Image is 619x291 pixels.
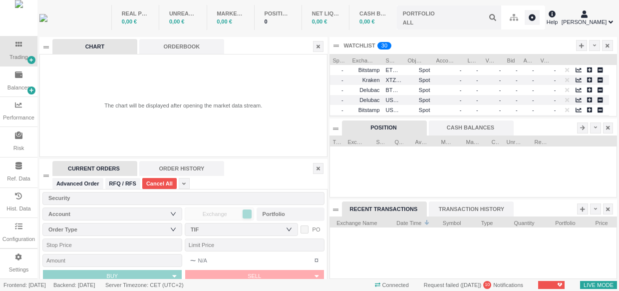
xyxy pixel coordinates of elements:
input: Limit Price [185,238,324,251]
div: NET LIQUIDITY [312,9,339,18]
span: 10 [485,281,490,288]
span: 0,00 € [169,18,185,24]
input: Stop Price [42,238,182,251]
div: 0 [264,17,292,26]
span: Vol Bid [486,54,495,64]
div: UNREAL P&L [169,9,197,18]
div: RECENT TRANSACTIONS [342,201,427,216]
span: - [532,77,538,83]
div: POSITIONS [264,9,292,18]
span: SELL [248,273,261,279]
span: Bitstamp [358,67,380,73]
div: MARKET VALUE [217,9,244,18]
span: ETHEUR [386,64,402,76]
span: Vol Ask [541,54,550,64]
span: BUY [107,273,118,279]
span: 0,00 € [217,18,232,24]
span: Quantity [505,217,535,227]
span: Market Price [441,136,454,146]
div: CURRENT ORDERS [52,161,137,176]
span: Symbol [386,54,396,64]
div: Account [48,209,172,219]
span: RFQ / RFS [109,179,136,188]
div: CHART [52,39,137,54]
i: icon: down [170,210,176,217]
span: N/A [190,254,207,266]
div: TIF [191,224,288,234]
span: - [341,67,347,73]
span: Spread [333,54,347,64]
span: - [499,107,501,113]
i: icon: down [286,226,292,232]
span: 0,00 € [312,18,327,24]
span: - [460,107,462,113]
div: ORDERBOOK [139,39,224,54]
span: LIVE MODE [580,280,617,290]
div: WATCHLIST [344,41,375,50]
button: BUY [43,270,168,282]
span: ~ [190,254,196,266]
span: Exchange Name [352,54,374,64]
div: Help [547,9,558,26]
span: - [532,87,538,93]
span: - [341,97,347,103]
span: Spot [408,74,430,86]
span: - [341,87,347,93]
span: Spot [408,84,430,96]
span: ( ) [459,282,481,288]
span: Request failed [424,282,459,288]
div: Trading [9,53,28,61]
span: Spot [408,64,430,76]
span: 16.10.2023 13:41:49 [462,282,480,288]
div: Performance [3,113,34,122]
span: Exchange Name [333,217,377,227]
span: Price [588,217,608,227]
span: - [341,77,347,83]
span: Type [333,136,341,146]
span: - [460,77,462,83]
span: - [476,77,482,83]
span: - [554,87,556,93]
p: 3 [381,42,384,52]
input: Amount [42,254,182,267]
span: Quantity [395,136,403,146]
span: Connected [371,280,412,290]
span: - [532,67,538,73]
span: Spot [408,94,430,106]
span: - [499,77,501,83]
span: - [499,87,501,93]
span: - [460,87,462,93]
div: ORDER HISTORY [139,161,224,176]
input: ALL [397,5,501,29]
div: CASH BALANCES [429,120,514,135]
span: 0,00 € [359,18,375,24]
span: - [499,67,501,73]
span: - [460,97,462,103]
span: - [499,97,501,103]
span: Cost [492,136,500,146]
span: Average Price [415,136,429,146]
div: Notifications [420,280,527,290]
span: XTZEUR [386,74,402,86]
span: ¤ [314,254,319,266]
span: Account Name [436,54,456,64]
div: PORTFOLIO [403,9,435,18]
span: PO [312,226,320,232]
div: Risk [13,144,24,152]
div: Configuration [2,235,35,243]
span: - [341,107,347,113]
span: - [532,107,538,113]
span: BTCEUR [386,84,402,96]
p: 0 [384,42,387,52]
i: icon: down [170,226,176,232]
div: Settings [9,265,29,274]
span: Symbol [436,217,461,227]
span: - [554,97,556,103]
span: - [476,97,482,103]
div: POSITION [342,120,427,135]
img: wyden_logotype_blue.svg [39,14,47,22]
span: - [516,87,521,93]
div: TRANSACTION HISTORY [429,201,514,216]
span: Bitstamp [358,107,380,113]
span: - [516,67,521,73]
